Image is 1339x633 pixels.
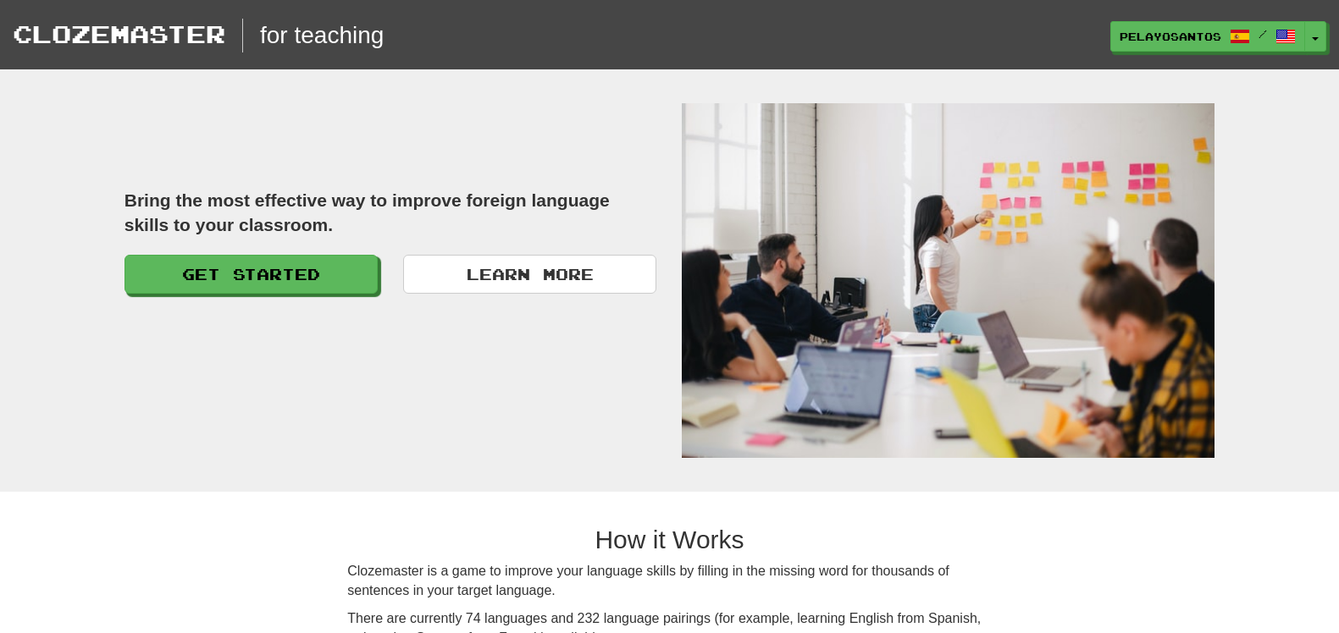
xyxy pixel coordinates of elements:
[1120,29,1221,44] span: pelayosantos
[1110,21,1305,52] a: pelayosantos /
[347,526,992,553] h2: How it Works
[124,188,657,238] p: Bring the most effective way to improve foreign language skills to your classroom.
[242,19,384,52] span: for teaching
[13,19,225,48] a: Clozemaster
[347,562,992,601] p: Clozemaster is a game to improve your language skills by filling in the missing word for thousand...
[682,103,1215,458] img: you-x-ventures-Oalh2MojUuk-unsplash-86ff224a00fe4ce5208293187760c8c60916a907194a82a70eb0a3cb8a80d...
[124,255,378,294] a: Get Started
[403,255,656,294] a: Learn More
[1259,28,1267,40] span: /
